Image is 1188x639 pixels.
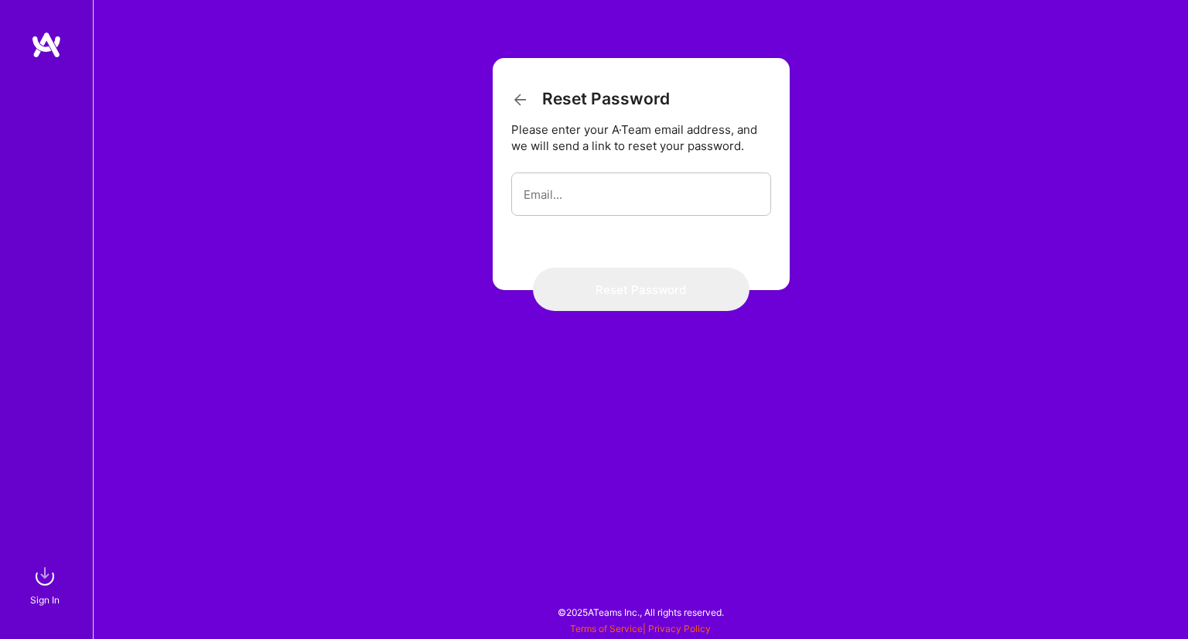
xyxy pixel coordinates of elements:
div: © 2025 ATeams Inc., All rights reserved. [93,593,1188,631]
div: Please enter your A·Team email address, and we will send a link to reset your password. [511,121,771,154]
img: sign in [29,561,60,592]
input: Email... [524,175,759,214]
a: Terms of Service [570,623,643,634]
img: logo [31,31,62,59]
span: | [570,623,711,634]
a: sign inSign In [32,561,60,608]
i: icon ArrowBack [511,91,530,109]
button: Reset Password [533,268,749,311]
div: Sign In [30,592,60,608]
a: Privacy Policy [648,623,711,634]
h3: Reset Password [511,89,670,109]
